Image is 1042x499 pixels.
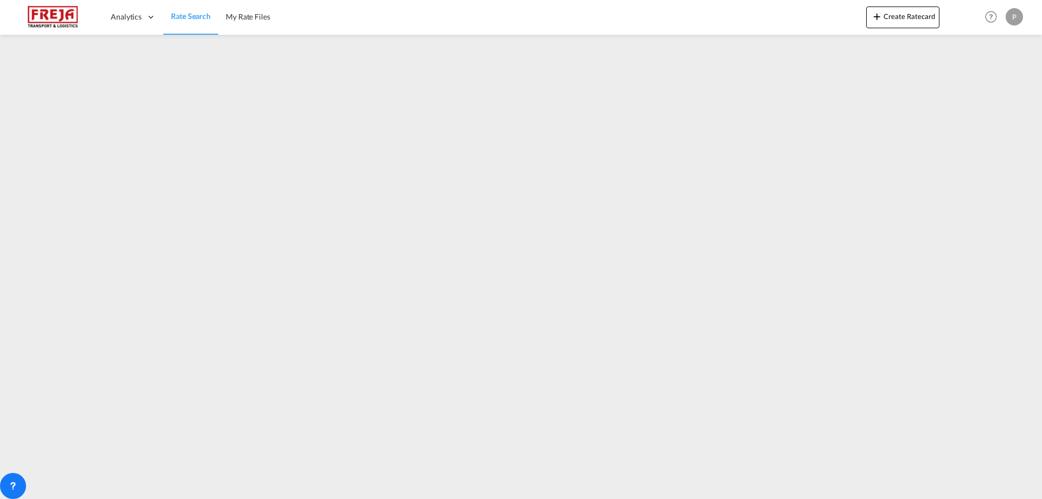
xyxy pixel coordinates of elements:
[1006,8,1023,26] div: P
[226,12,270,21] span: My Rate Files
[982,8,1000,26] span: Help
[871,10,884,23] md-icon: icon-plus 400-fg
[982,8,1006,27] div: Help
[866,7,939,28] button: icon-plus 400-fgCreate Ratecard
[111,11,142,22] span: Analytics
[171,11,211,21] span: Rate Search
[16,5,90,29] img: 586607c025bf11f083711d99603023e7.png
